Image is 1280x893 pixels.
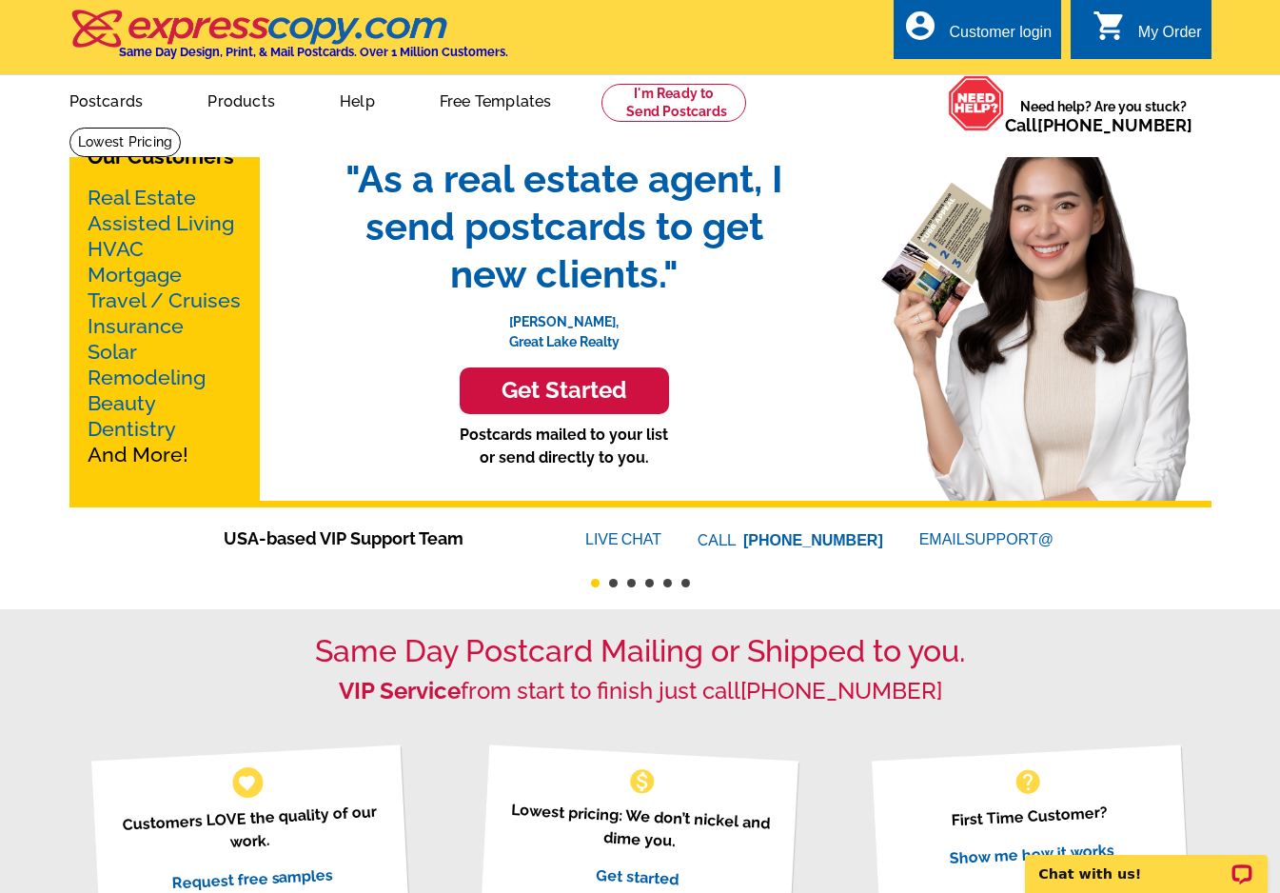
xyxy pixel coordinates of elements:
a: Assisted Living [88,211,234,235]
font: CALL [698,529,738,552]
a: Request free samples [171,865,334,892]
a: account_circle Customer login [903,21,1052,45]
a: Postcards [39,77,174,122]
a: [PHONE_NUMBER] [1037,115,1192,135]
p: And More! [88,185,242,467]
button: 2 of 6 [609,579,618,587]
a: Insurance [88,314,184,338]
p: Customers LOVE the quality of our work. [115,800,384,860]
h3: Get Started [483,377,645,405]
span: Need help? Are you stuck? [1005,97,1202,135]
a: EMAILSUPPORT@ [919,531,1056,547]
a: Help [309,77,405,122]
img: help [948,75,1005,131]
font: LIVE [585,528,621,551]
div: My Order [1138,24,1202,50]
a: Remodeling [88,366,206,389]
p: [PERSON_NAME], Great Lake Realty [326,298,802,352]
p: Lowest pricing: We don’t nickel and dime you. [505,798,775,858]
a: Products [177,77,305,122]
a: Show me how it works [949,841,1114,867]
a: LIVECHAT [585,531,661,547]
iframe: LiveChat chat widget [1013,833,1280,893]
div: Customer login [949,24,1052,50]
a: Beauty [88,391,156,415]
button: 1 of 6 [591,579,600,587]
button: 5 of 6 [663,579,672,587]
p: First Time Customer? [896,798,1164,835]
button: 4 of 6 [645,579,654,587]
a: Get Started [326,367,802,414]
font: SUPPORT@ [965,528,1056,551]
a: shopping_cart My Order [1093,21,1202,45]
span: USA-based VIP Support Team [224,526,528,551]
i: account_circle [903,9,937,43]
a: [PHONE_NUMBER] [743,532,883,548]
span: favorite [237,772,257,792]
i: shopping_cart [1093,9,1127,43]
a: [PHONE_NUMBER] [740,677,942,704]
button: 6 of 6 [681,579,690,587]
span: help [1013,766,1043,797]
a: Free Templates [409,77,582,122]
h2: from start to finish just call [69,678,1211,705]
a: Solar [88,340,137,364]
span: Call [1005,115,1192,135]
p: Postcards mailed to your list or send directly to you. [326,424,802,469]
span: monetization_on [627,766,658,797]
a: Real Estate [88,186,196,209]
button: 3 of 6 [627,579,636,587]
a: Travel / Cruises [88,288,241,312]
h4: Same Day Design, Print, & Mail Postcards. Over 1 Million Customers. [119,45,508,59]
a: Dentistry [88,417,176,441]
a: HVAC [88,237,144,261]
span: "As a real estate agent, I send postcards to get new clients." [326,155,802,298]
a: Mortgage [88,263,182,287]
a: Get started [596,865,679,888]
a: Same Day Design, Print, & Mail Postcards. Over 1 Million Customers. [69,23,508,59]
strong: VIP Service [339,677,461,704]
h1: Same Day Postcard Mailing or Shipped to you. [69,633,1211,669]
